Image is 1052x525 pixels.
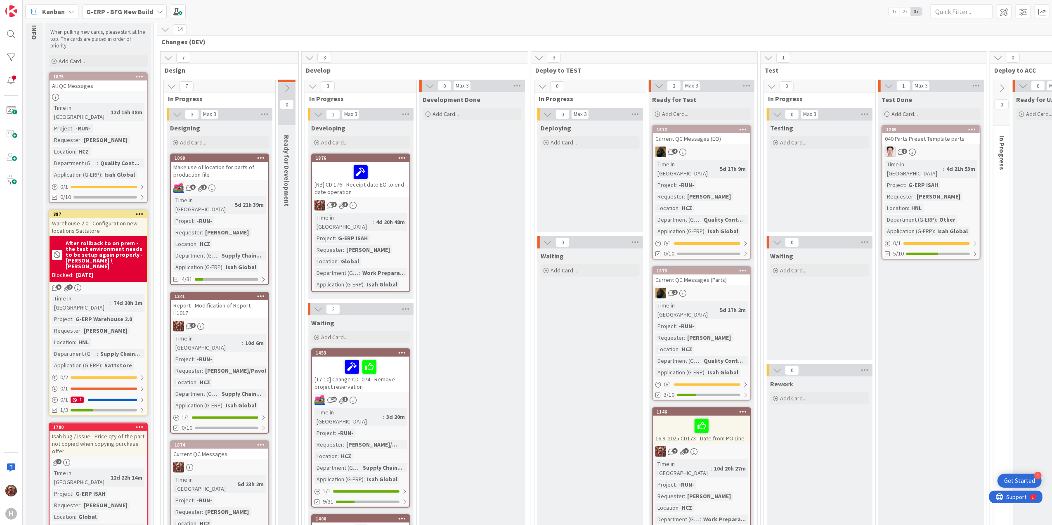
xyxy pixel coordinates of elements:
[314,200,325,210] img: JK
[885,192,913,201] div: Requester
[60,395,68,404] span: 0 / 1
[170,154,269,285] a: 1098Make use of location for parts of production fileJKTime in [GEOGRAPHIC_DATA]:5d 21h 39mProjec...
[931,4,993,19] input: Quick Filter...
[338,452,339,461] span: :
[190,323,196,328] span: 4
[716,305,718,315] span: :
[678,345,680,354] span: :
[314,245,343,254] div: Requester
[704,368,706,377] span: :
[312,162,409,197] div: [NB] CD 176 - Receipt date EO to end date operation
[67,284,73,290] span: 3
[680,203,694,213] div: HCZ
[76,147,91,156] div: HCZ
[72,315,73,324] span: :
[652,266,751,401] a: 1873Current QC Messages (Parts)NDTime in [GEOGRAPHIC_DATA]:5d 17h 2mProject:-RUN-Requester:[PERSO...
[314,408,383,426] div: Time in [GEOGRAPHIC_DATA]
[908,203,909,213] span: :
[173,321,184,331] img: JK
[339,257,361,266] div: Global
[52,124,72,133] div: Project
[42,7,65,17] span: Kanban
[222,401,224,410] span: :
[716,164,718,173] span: :
[102,361,134,370] div: Sattstore
[359,268,360,277] span: :
[653,267,750,285] div: 1873Current QC Messages (Parts)
[173,334,242,352] div: Time in [GEOGRAPHIC_DATA]
[171,182,268,193] div: JK
[338,257,339,266] span: :
[780,139,806,146] span: Add Card...
[312,349,409,357] div: 1453
[218,389,220,398] span: :
[655,203,678,213] div: Location
[664,239,671,248] span: 0 / 1
[173,239,196,248] div: Location
[885,160,943,178] div: Time in [GEOGRAPHIC_DATA]
[60,406,68,414] span: 1/3
[195,216,214,225] div: -RUN-
[53,424,147,430] div: 1780
[233,200,266,209] div: 5d 21h 39m
[50,210,147,218] div: 887
[936,215,937,224] span: :
[935,227,970,236] div: Isah Global
[360,268,407,277] div: Work Prepara...
[344,440,399,449] div: [PERSON_NAME]/...
[173,401,222,410] div: Application (G-ERP)
[170,292,269,434] a: 1241Report - Modification of Report H1017JKTime in [GEOGRAPHIC_DATA]:10d 6mProject:-RUN-Requester...
[893,249,904,258] span: 5/10
[201,184,207,190] span: 1
[655,160,716,178] div: Time in [GEOGRAPHIC_DATA]
[314,268,359,277] div: Department (G-ERP)
[676,180,677,189] span: :
[73,315,134,324] div: G-ERP Warehouse 2.0
[60,193,71,201] span: 0/10
[173,366,202,375] div: Requester
[60,373,68,382] span: 0 / 2
[336,234,370,243] div: G-ERP ISAH
[59,57,85,65] span: Add Card...
[314,280,364,289] div: Application (G-ERP)
[655,192,684,201] div: Requester
[655,446,666,457] img: JK
[56,284,61,290] span: 6
[218,251,220,260] span: :
[43,3,45,10] div: 1
[52,349,97,358] div: Department (G-ERP)
[220,389,263,398] div: Supply Chain...
[52,135,80,144] div: Requester
[343,440,344,449] span: :
[52,326,80,335] div: Requester
[655,180,676,189] div: Project
[190,184,196,190] span: 6
[56,459,61,464] span: 2
[102,170,137,179] div: Isah Global
[97,158,98,168] span: :
[203,228,251,237] div: [PERSON_NAME]
[182,275,192,284] span: 4/31
[50,383,147,394] div: 0/1
[685,333,733,342] div: [PERSON_NAME]
[222,262,224,272] span: :
[718,305,748,315] div: 5d 17h 2m
[50,73,147,91] div: 1875All QC Messages
[220,251,263,260] div: Supply Chain...
[331,397,337,402] span: 10
[677,322,696,331] div: -RUN-
[97,349,98,358] span: :
[109,108,144,117] div: 12d 15h 38m
[312,154,409,162] div: 1876
[60,182,68,191] span: 0 / 1
[171,412,268,423] div: 1/1
[17,1,38,11] span: Support
[49,210,148,416] a: 887Warehouse 2.0 - Configuration new locations SattstoreAfter rollback to on prem - the test envi...
[72,124,73,133] span: :
[175,155,268,161] div: 1098
[672,290,678,295] span: 2
[312,395,409,405] div: JK
[343,397,348,402] span: 5
[653,133,750,144] div: Current QC Messages (EO)
[98,349,142,358] div: Supply Chain...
